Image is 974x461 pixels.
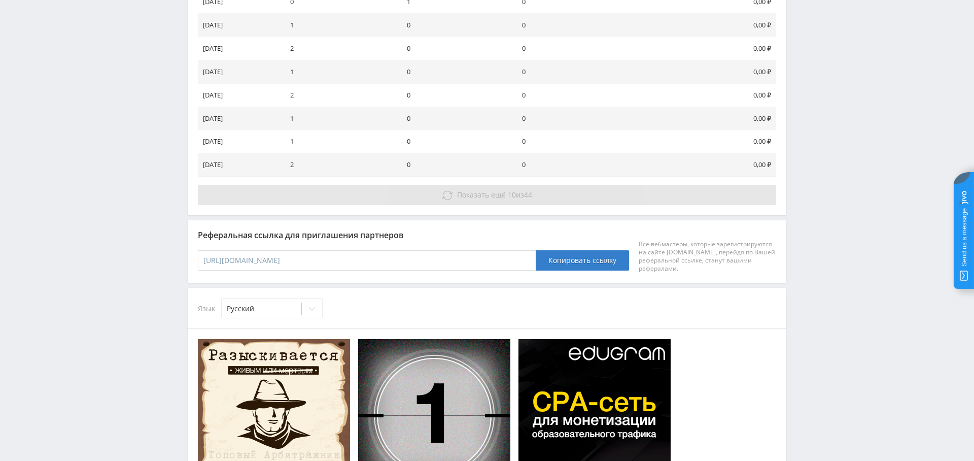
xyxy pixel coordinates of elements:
[536,250,629,271] button: Копировать ссылку
[571,37,776,60] td: 0,00 ₽
[198,130,243,153] td: [DATE]
[198,60,243,84] td: [DATE]
[198,107,243,130] td: [DATE]
[477,37,571,60] td: 0
[243,153,340,177] td: 2
[243,84,340,107] td: 2
[198,14,243,37] td: [DATE]
[198,230,776,240] div: Реферальная ссылка для приглашения партнеров
[243,60,340,84] td: 1
[198,84,243,107] td: [DATE]
[340,37,477,60] td: 0
[571,153,776,177] td: 0,00 ₽
[243,107,340,130] td: 1
[243,14,340,37] td: 1
[457,190,506,200] span: Показать ещё
[243,37,340,60] td: 2
[477,153,571,177] td: 0
[571,107,776,130] td: 0,00 ₽
[340,60,477,84] td: 0
[340,130,477,153] td: 0
[639,240,776,273] div: Все вебмастеры, которые зарегистрируются на сайте [DOMAIN_NAME], перейдя по Вашей реферальной ссы...
[571,14,776,37] td: 0,00 ₽
[477,130,571,153] td: 0
[477,14,571,37] td: 0
[243,130,340,153] td: 1
[508,190,516,200] span: 10
[524,190,532,200] span: 44
[457,190,532,200] span: из
[198,153,243,177] td: [DATE]
[571,60,776,84] td: 0,00 ₽
[571,84,776,107] td: 0,00 ₽
[340,153,477,177] td: 0
[477,107,571,130] td: 0
[340,14,477,37] td: 0
[198,37,243,60] td: [DATE]
[477,84,571,107] td: 0
[340,84,477,107] td: 0
[571,130,776,153] td: 0,00 ₽
[477,60,571,84] td: 0
[198,298,776,318] div: Язык
[198,185,776,205] button: Показать ещё 10из44
[340,107,477,130] td: 0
